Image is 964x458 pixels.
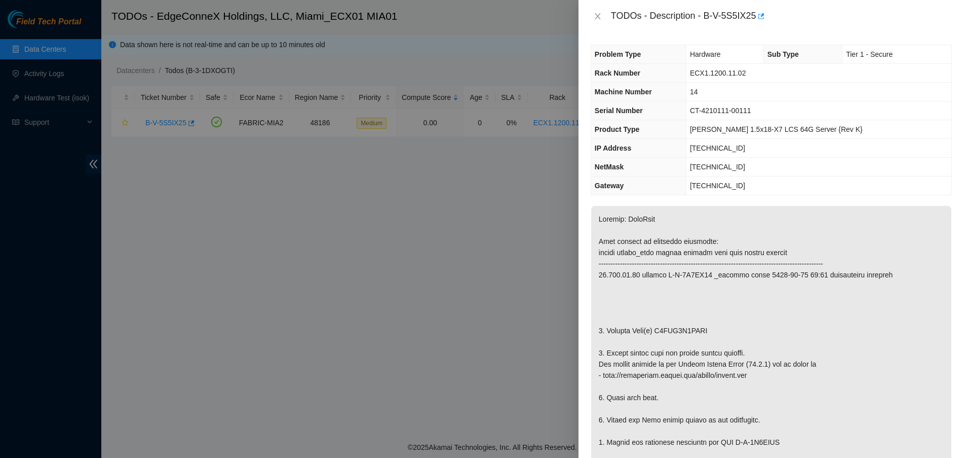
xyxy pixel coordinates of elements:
span: Problem Type [595,50,641,58]
span: Hardware [690,50,721,58]
span: [TECHNICAL_ID] [690,163,745,171]
span: Gateway [595,182,624,190]
span: Rack Number [595,69,640,77]
span: NetMask [595,163,624,171]
span: Sub Type [767,50,799,58]
span: [TECHNICAL_ID] [690,182,745,190]
span: Product Type [595,125,639,133]
span: 14 [690,88,698,96]
span: [PERSON_NAME] 1.5x18-X7 LCS 64G Server {Rev K} [690,125,863,133]
div: TODOs - Description - B-V-5S5IX25 [611,8,952,24]
span: Machine Number [595,88,652,96]
span: Tier 1 - Secure [846,50,893,58]
span: CT-4210111-00111 [690,107,751,115]
span: Serial Number [595,107,643,115]
span: [TECHNICAL_ID] [690,144,745,152]
button: Close [591,12,605,21]
span: ECX1.1200.11.02 [690,69,746,77]
span: IP Address [595,144,631,152]
span: close [594,12,602,20]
